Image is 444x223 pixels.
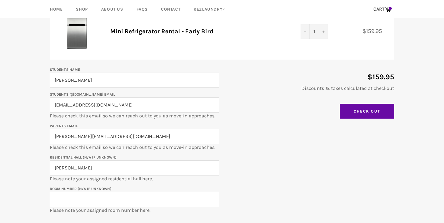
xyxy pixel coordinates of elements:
p: Please check this email so we can reach out to you as move-in approaches. [50,122,219,151]
label: Student's @[DOMAIN_NAME] email [50,92,115,97]
p: Please note your assigned residential hall here. [50,154,219,182]
label: Room Number (N/A if unknown) [50,187,111,191]
label: Student's Name [50,67,80,72]
a: Contact [155,0,186,18]
label: Residential Hall (N/A if unknown) [50,155,117,159]
span: $159.95 [362,28,388,34]
img: Mini Refrigerator Rental - Early Bird [59,12,95,49]
a: Mini Refrigerator Rental - Early Bird [110,28,213,35]
button: Decrease quantity [301,24,310,39]
button: Increase quantity [319,24,328,39]
p: Discounts & taxes calculated at checkout [225,85,394,92]
a: RezLaundry [188,0,231,18]
p: Please check this email so we can reach out to you as move-in approaches. [50,91,219,119]
a: About Us [95,0,129,18]
input: Check Out [340,104,394,119]
label: Parents email [50,124,78,128]
p: Please note your assigned room number here. [50,185,219,214]
a: Shop [70,0,94,18]
a: CART [370,3,394,16]
a: Home [44,0,69,18]
p: $159.95 [225,72,394,82]
a: FAQs [130,0,154,18]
